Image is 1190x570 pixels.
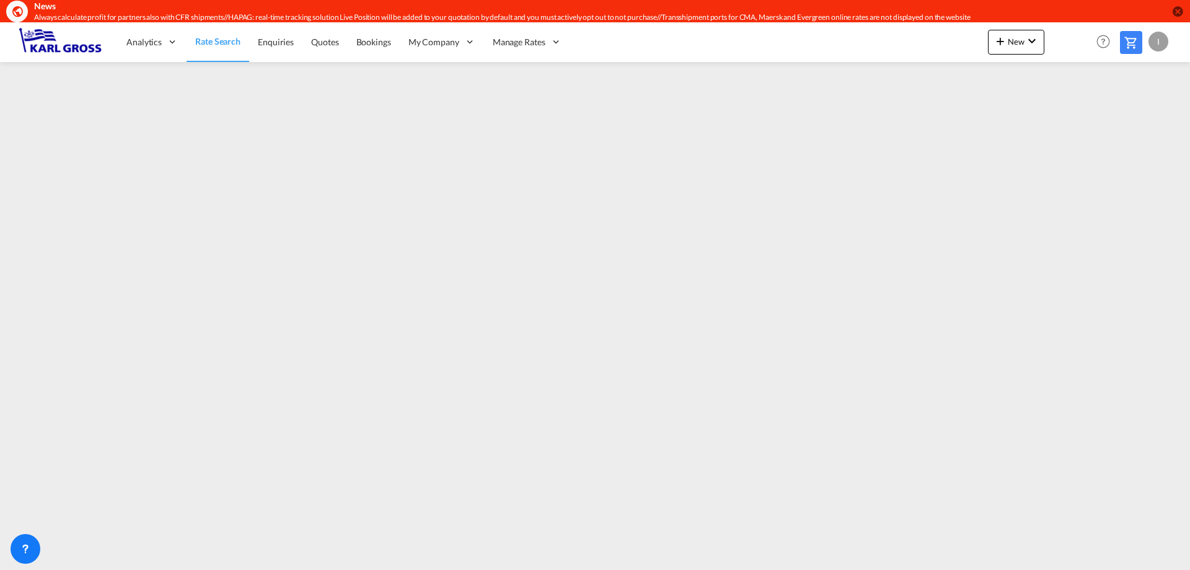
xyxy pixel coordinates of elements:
span: Rate Search [195,36,240,47]
button: icon-close-circle [1171,5,1184,17]
div: Manage Rates [484,22,570,62]
div: I [1148,32,1168,51]
img: 3269c73066d711f095e541db4db89301.png [19,28,102,56]
a: Rate Search [187,22,249,62]
span: Enquiries [258,37,294,47]
span: Manage Rates [493,36,545,48]
span: My Company [408,36,459,48]
a: Enquiries [249,22,302,62]
a: Quotes [302,22,347,62]
md-icon: icon-plus 400-fg [993,33,1008,48]
span: Help [1093,31,1114,52]
span: Quotes [311,37,338,47]
div: My Company [400,22,484,62]
div: Help [1093,31,1120,53]
md-icon: icon-chevron-down [1025,33,1039,48]
div: Analytics [118,22,187,62]
span: New [993,37,1039,47]
div: Always calculate profit for partners also with CFR shipments//HAPAG: real-time tracking solution ... [34,12,1007,23]
button: icon-plus 400-fgNewicon-chevron-down [988,30,1044,55]
a: Bookings [348,22,400,62]
md-icon: icon-earth [11,5,24,17]
span: Analytics [126,36,162,48]
span: Bookings [356,37,391,47]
